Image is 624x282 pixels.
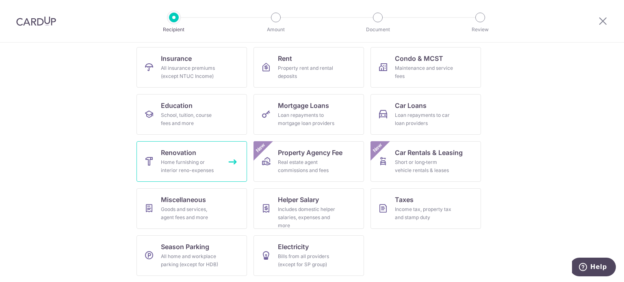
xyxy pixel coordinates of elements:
[370,94,481,135] a: Car LoansLoan repayments to car loan providers
[278,111,336,127] div: Loan repayments to mortgage loan providers
[16,16,56,26] img: CardUp
[278,252,336,269] div: Bills from all providers (except for SP group)
[136,188,247,229] a: MiscellaneousGoods and services, agent fees and more
[572,258,616,278] iframe: Opens a widget where you can find more information
[395,205,453,222] div: Income tax, property tax and stamp duty
[278,242,309,252] span: Electricity
[161,195,206,205] span: Miscellaneous
[450,26,510,34] p: Review
[278,195,319,205] span: Helper Salary
[395,195,414,205] span: Taxes
[395,64,453,80] div: Maintenance and service fees
[144,26,204,34] p: Recipient
[254,141,267,155] span: New
[161,242,209,252] span: Season Parking
[395,101,427,110] span: Car Loans
[161,64,219,80] div: All insurance premiums (except NTUC Income)
[253,141,364,182] a: Property Agency FeeReal estate agent commissions and feesNew
[161,54,192,63] span: Insurance
[348,26,408,34] p: Document
[161,158,219,174] div: Home furnishing or interior reno-expenses
[136,235,247,276] a: Season ParkingAll home and workplace parking (except for HDB)
[395,148,463,157] span: Car Rentals & Leasing
[278,158,336,174] div: Real estate agent commissions and fees
[253,47,364,88] a: RentProperty rent and rental deposits
[370,188,481,229] a: TaxesIncome tax, property tax and stamp duty
[161,148,196,157] span: Renovation
[278,205,336,230] div: Includes domestic helper salaries, expenses and more
[278,64,336,80] div: Property rent and rental deposits
[253,235,364,276] a: ElectricityBills from all providers (except for SP group)
[370,141,481,182] a: Car Rentals & LeasingShort or long‑term vehicle rentals & leasesNew
[136,141,247,182] a: RenovationHome furnishing or interior reno-expenses
[136,94,247,135] a: EducationSchool, tuition, course fees and more
[278,54,292,63] span: Rent
[253,188,364,229] a: Helper SalaryIncludes domestic helper salaries, expenses and more
[161,101,193,110] span: Education
[161,252,219,269] div: All home and workplace parking (except for HDB)
[136,47,247,88] a: InsuranceAll insurance premiums (except NTUC Income)
[278,101,329,110] span: Mortgage Loans
[161,111,219,127] div: School, tuition, course fees and more
[395,54,443,63] span: Condo & MCST
[371,141,384,155] span: New
[278,148,342,157] span: Property Agency Fee
[246,26,306,34] p: Amount
[161,205,219,222] div: Goods and services, agent fees and more
[395,111,453,127] div: Loan repayments to car loan providers
[370,47,481,88] a: Condo & MCSTMaintenance and service fees
[395,158,453,174] div: Short or long‑term vehicle rentals & leases
[253,94,364,135] a: Mortgage LoansLoan repayments to mortgage loan providers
